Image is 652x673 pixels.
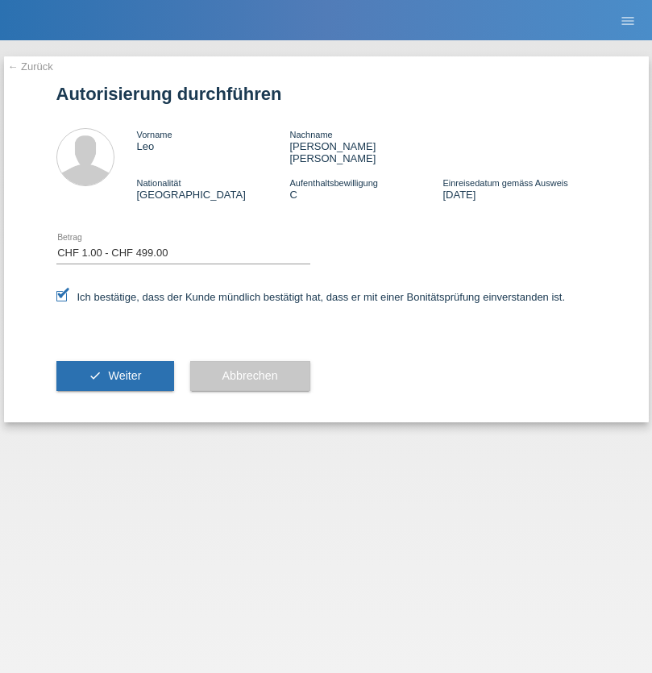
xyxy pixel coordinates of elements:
[289,177,442,201] div: C
[56,291,566,303] label: Ich bestätige, dass der Kunde mündlich bestätigt hat, dass er mit einer Bonitätsprüfung einversta...
[89,369,102,382] i: check
[222,369,278,382] span: Abbrechen
[190,361,310,392] button: Abbrechen
[56,84,596,104] h1: Autorisierung durchführen
[442,177,596,201] div: [DATE]
[137,178,181,188] span: Nationalität
[137,177,290,201] div: [GEOGRAPHIC_DATA]
[612,15,644,25] a: menu
[137,128,290,152] div: Leo
[289,130,332,139] span: Nachname
[442,178,567,188] span: Einreisedatum gemäss Ausweis
[620,13,636,29] i: menu
[56,361,174,392] button: check Weiter
[289,178,377,188] span: Aufenthaltsbewilligung
[108,369,141,382] span: Weiter
[137,130,172,139] span: Vorname
[8,60,53,73] a: ← Zurück
[289,128,442,164] div: [PERSON_NAME] [PERSON_NAME]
